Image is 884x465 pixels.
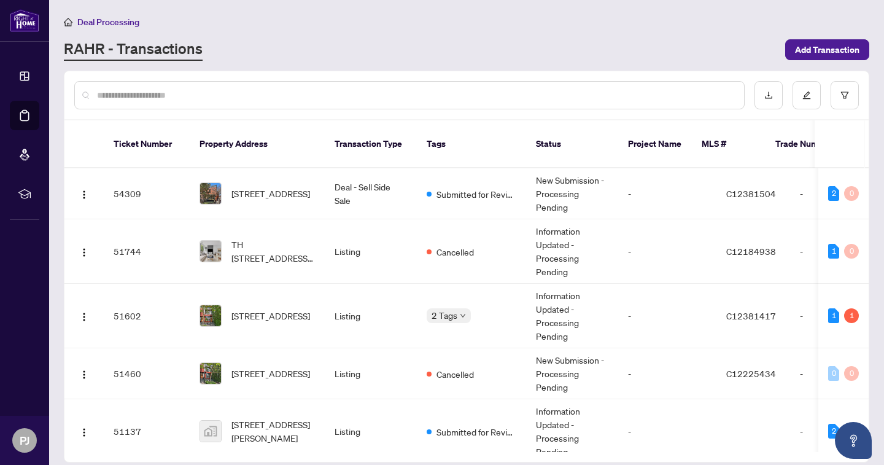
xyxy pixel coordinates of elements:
span: PJ [20,432,29,449]
th: Ticket Number [104,120,190,168]
span: Add Transaction [795,40,859,60]
td: Listing [325,348,417,399]
img: Logo [79,190,89,200]
td: 51602 [104,284,190,348]
td: New Submission - Processing Pending [526,348,618,399]
img: thumbnail-img [200,421,221,442]
div: 0 [844,244,859,259]
td: Deal - Sell Side Sale [325,168,417,219]
img: thumbnail-img [200,183,221,204]
td: Information Updated - Processing Pending [526,219,618,284]
span: C12225434 [726,368,776,379]
button: download [754,81,783,109]
span: C12184938 [726,246,776,257]
span: [STREET_ADDRESS][PERSON_NAME] [231,418,315,445]
td: Listing [325,284,417,348]
span: [STREET_ADDRESS] [231,367,310,380]
span: TH [STREET_ADDRESS][PERSON_NAME] [231,238,315,265]
td: - [618,348,716,399]
div: 0 [844,186,859,201]
img: Logo [79,248,89,257]
td: 51460 [104,348,190,399]
td: - [618,399,716,464]
td: - [618,219,716,284]
button: Logo [74,421,94,441]
th: Tags [417,120,526,168]
img: thumbnail-img [200,363,221,384]
img: Logo [79,312,89,322]
button: Open asap [835,422,872,459]
button: edit [793,81,821,109]
a: RAHR - Transactions [64,39,203,61]
th: MLS # [692,120,766,168]
th: Status [526,120,618,168]
div: 0 [828,366,839,381]
td: New Submission - Processing Pending [526,168,618,219]
td: Information Updated - Processing Pending [526,284,618,348]
button: Add Transaction [785,39,869,60]
th: Property Address [190,120,325,168]
td: - [790,399,876,464]
span: download [764,91,773,100]
span: [STREET_ADDRESS] [231,187,310,200]
div: 1 [844,308,859,323]
td: - [790,219,876,284]
img: thumbnail-img [200,241,221,262]
td: - [618,284,716,348]
span: Submitted for Review [436,187,516,201]
span: Submitted for Review [436,425,516,439]
td: Listing [325,219,417,284]
span: C12381417 [726,310,776,321]
img: thumbnail-img [200,305,221,326]
span: [STREET_ADDRESS] [231,309,310,322]
div: 2 [828,186,839,201]
button: Logo [74,306,94,326]
span: Deal Processing [77,17,139,28]
td: - [790,284,876,348]
span: down [460,313,466,319]
th: Trade Number [766,120,851,168]
span: edit [802,91,811,100]
div: 2 [828,424,839,439]
th: Project Name [618,120,692,168]
span: 2 Tags [432,308,457,322]
td: 51744 [104,219,190,284]
img: Logo [79,428,89,437]
img: Logo [79,370,89,380]
div: 1 [828,244,839,259]
span: C12381504 [726,188,776,199]
td: 54309 [104,168,190,219]
div: 0 [844,366,859,381]
span: Cancelled [436,245,474,259]
td: - [790,168,876,219]
button: filter [831,81,859,109]
td: Listing [325,399,417,464]
span: filter [840,91,849,100]
td: - [790,348,876,399]
td: - [618,168,716,219]
button: Logo [74,184,94,203]
span: home [64,18,72,26]
img: logo [10,9,39,32]
td: 51137 [104,399,190,464]
button: Logo [74,364,94,383]
span: Cancelled [436,367,474,381]
button: Logo [74,241,94,261]
td: Information Updated - Processing Pending [526,399,618,464]
div: 1 [828,308,839,323]
th: Transaction Type [325,120,417,168]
